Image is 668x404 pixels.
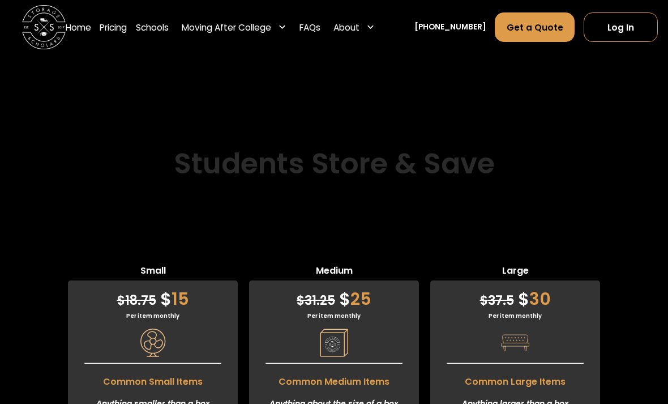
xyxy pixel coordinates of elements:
[320,329,348,357] img: Pricing Category Icon
[66,12,91,42] a: Home
[249,280,419,312] div: 25
[177,12,290,42] div: Moving After College
[333,21,359,34] div: About
[339,287,350,311] span: $
[68,369,238,389] span: Common Small Items
[68,280,238,312] div: 15
[501,329,529,357] img: Pricing Category Icon
[430,312,600,320] div: Per item monthly
[174,147,495,181] h2: Students Store & Save
[136,12,169,42] a: Schools
[22,6,66,49] a: home
[117,292,156,309] span: 18.75
[480,292,514,309] span: 37.5
[329,12,379,42] div: About
[584,12,658,42] a: Log In
[68,264,238,280] span: Small
[518,287,529,311] span: $
[249,312,419,320] div: Per item monthly
[182,21,271,34] div: Moving After College
[414,22,486,33] a: [PHONE_NUMBER]
[139,329,167,357] img: Pricing Category Icon
[117,292,125,309] span: $
[249,369,419,389] span: Common Medium Items
[430,280,600,312] div: 30
[297,292,305,309] span: $
[68,312,238,320] div: Per item monthly
[297,292,335,309] span: 31.25
[480,292,488,309] span: $
[100,12,127,42] a: Pricing
[299,12,320,42] a: FAQs
[22,6,66,49] img: Storage Scholars main logo
[495,12,575,42] a: Get a Quote
[249,264,419,280] span: Medium
[430,264,600,280] span: Large
[160,287,172,311] span: $
[430,369,600,389] span: Common Large Items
